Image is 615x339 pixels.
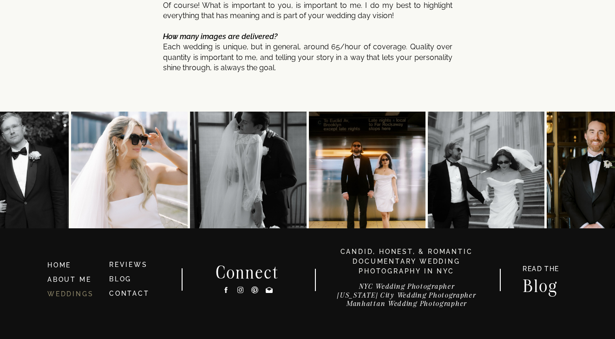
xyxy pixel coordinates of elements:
[71,112,188,228] img: Dina & Kelvin
[204,264,291,279] h2: Connect
[324,282,489,312] a: NYC Wedding Photographer[US_STATE] City Wedding PhotographerManhattan Wedding Photographer
[47,260,101,271] a: HOME
[514,278,568,292] a: Blog
[109,275,131,283] a: BLOG
[109,290,150,297] a: CONTACT
[109,261,148,268] a: REVIEWS
[518,266,564,275] a: READ THE
[328,247,484,276] h3: candid, honest, & romantic Documentary Wedding photography in nyc
[163,32,277,41] i: How many images are delivered?
[47,290,93,298] a: WEDDINGS
[428,112,544,228] img: Kat & Jett, NYC style
[190,112,307,228] img: Anna & Felipe — embracing the moment, and the magic follows.
[309,112,425,228] img: K&J
[324,282,489,312] h3: NYC Wedding Photographer [US_STATE] City Wedding Photographer Manhattan Wedding Photographer
[47,276,91,283] a: ABOUT ME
